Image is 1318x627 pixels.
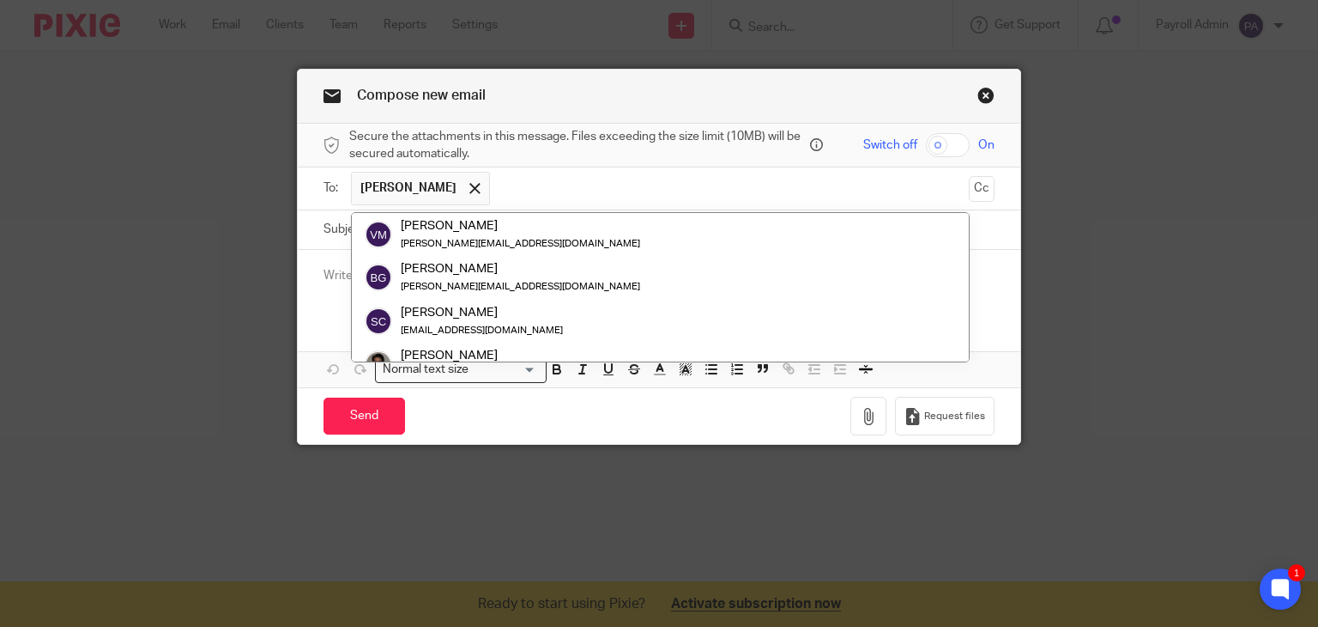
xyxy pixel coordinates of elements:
[349,128,806,163] span: Secure the attachments in this message. Files exceeding the size limit (10MB) will be secured aut...
[475,361,536,379] input: Search for option
[357,88,486,102] span: Compose new email
[365,351,392,379] img: Gmail%20profile%20picture.jpg
[924,410,985,423] span: Request files
[977,87,995,110] a: Close this dialog window
[401,347,640,364] div: [PERSON_NAME]
[323,221,368,238] label: Subject:
[401,240,640,249] small: [PERSON_NAME][EMAIL_ADDRESS][DOMAIN_NAME]
[969,176,995,202] button: Cc
[401,217,640,234] div: [PERSON_NAME]
[1288,564,1305,581] div: 1
[401,304,563,321] div: [PERSON_NAME]
[863,137,917,154] span: Switch off
[360,180,456,197] span: [PERSON_NAME]
[365,307,392,335] img: svg%3E
[978,137,995,154] span: On
[323,398,405,435] input: Send
[365,222,392,249] img: svg%3E
[323,180,342,197] label: To:
[401,283,640,292] small: [PERSON_NAME][EMAIL_ADDRESS][DOMAIN_NAME]
[401,326,563,335] small: [EMAIL_ADDRESS][DOMAIN_NAME]
[379,361,473,379] span: Normal text size
[375,356,547,383] div: Search for option
[895,397,995,435] button: Request files
[365,265,392,292] img: svg%3E
[401,261,640,278] div: [PERSON_NAME]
